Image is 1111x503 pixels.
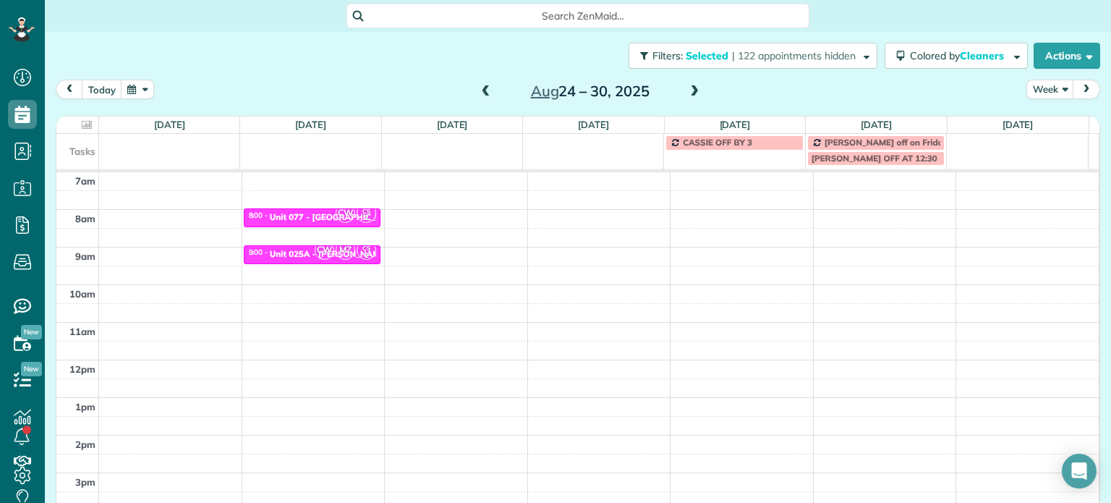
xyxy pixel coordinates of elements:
[720,119,751,130] a: [DATE]
[621,43,877,69] a: Filters: Selected | 122 appointments hidden
[686,49,729,62] span: Selected
[69,326,95,337] span: 11am
[336,240,355,260] span: MZ
[578,119,609,130] a: [DATE]
[69,288,95,300] span: 10am
[1034,43,1100,69] button: Actions
[861,119,892,130] a: [DATE]
[629,43,877,69] button: Filters: Selected | 122 appointments hidden
[295,119,326,130] a: [DATE]
[75,439,95,450] span: 2pm
[910,49,1009,62] span: Colored by
[500,83,681,99] h2: 24 – 30, 2025
[885,43,1028,69] button: Colored byCleaners
[1062,454,1097,489] div: Open Intercom Messenger
[82,80,122,99] button: today
[336,203,355,223] span: CW
[683,137,752,148] span: CASSIE OFF BY 3
[825,137,952,148] span: [PERSON_NAME] off on Fridays
[1073,80,1100,99] button: next
[75,401,95,413] span: 1pm
[270,249,450,259] div: Unit 025A - [PERSON_NAME] Court - Capital
[69,363,95,375] span: 12pm
[75,476,95,488] span: 3pm
[315,240,334,260] span: CW
[812,153,937,164] span: [PERSON_NAME] OFF AT 12:30
[154,119,185,130] a: [DATE]
[21,362,42,376] span: New
[960,49,1006,62] span: Cleaners
[357,211,375,225] small: 2
[75,250,95,262] span: 9am
[357,249,375,263] small: 2
[732,49,856,62] span: | 122 appointments hidden
[21,325,42,339] span: New
[56,80,83,99] button: prev
[75,175,95,187] span: 7am
[652,49,683,62] span: Filters:
[437,119,468,130] a: [DATE]
[1026,80,1074,99] button: Week
[75,213,95,224] span: 8am
[531,82,559,100] span: Aug
[270,212,451,222] div: Unit 077 - [GEOGRAPHIC_DATA] 13 - Capital
[1003,119,1034,130] a: [DATE]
